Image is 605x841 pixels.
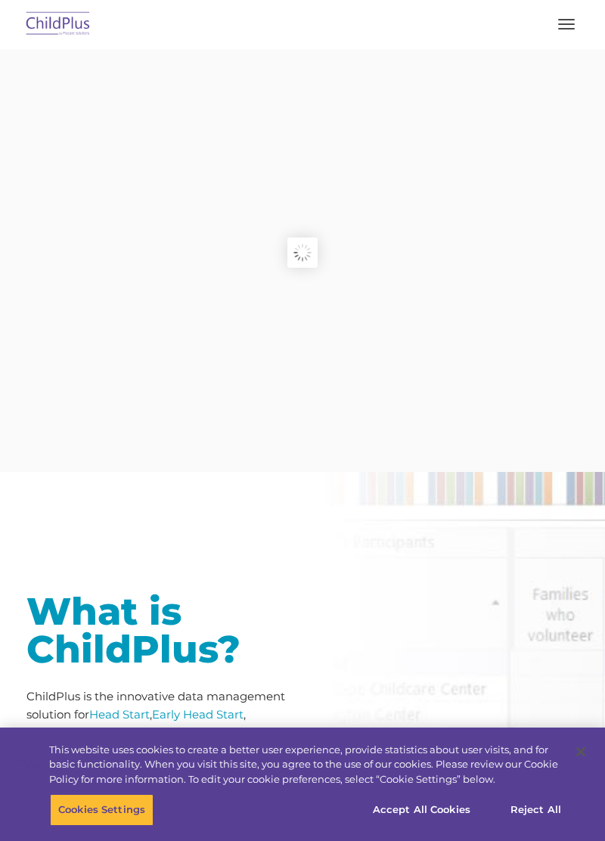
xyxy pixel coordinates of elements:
[89,707,150,722] a: Head Start
[50,794,154,826] button: Cookies Settings
[26,593,291,669] h1: What is ChildPlus?
[49,743,563,787] div: This website uses cookies to create a better user experience, provide statistics about user visit...
[23,7,94,42] img: ChildPlus by Procare Solutions
[564,735,597,768] button: Close
[365,794,479,826] button: Accept All Cookies
[152,707,244,722] a: Early Head Start
[489,794,583,826] button: Reject All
